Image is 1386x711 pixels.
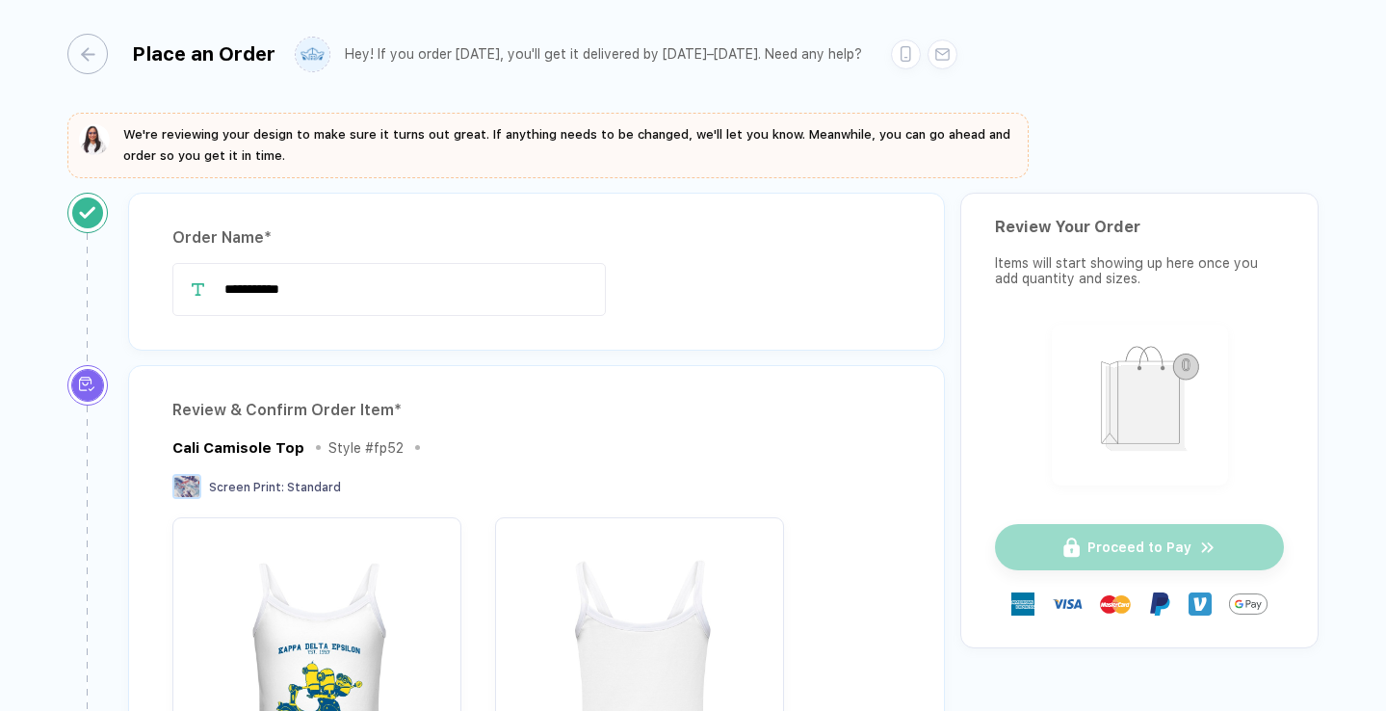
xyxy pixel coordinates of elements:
[1052,589,1083,619] img: visa
[995,218,1284,236] div: Review Your Order
[172,395,901,426] div: Review & Confirm Order Item
[995,255,1284,286] div: Items will start showing up here once you add quantity and sizes.
[79,124,1017,167] button: We're reviewing your design to make sure it turns out great. If anything needs to be changed, we'...
[172,439,304,457] div: Cali Camisole Top
[1189,592,1212,616] img: Venmo
[209,481,284,494] span: Screen Print :
[1148,592,1171,616] img: Paypal
[79,124,110,155] img: sophie
[1229,585,1268,623] img: GPay
[1011,592,1034,616] img: express
[132,42,275,66] div: Place an Order
[287,481,341,494] span: Standard
[123,127,1010,163] span: We're reviewing your design to make sure it turns out great. If anything needs to be changed, we'...
[296,38,329,71] img: user profile
[328,440,404,456] div: Style # fp52
[172,474,201,499] img: Screen Print
[345,46,862,63] div: Hey! If you order [DATE], you'll get it delivered by [DATE]–[DATE]. Need any help?
[1100,589,1131,619] img: master-card
[172,223,901,253] div: Order Name
[1060,333,1219,473] img: shopping_bag.png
